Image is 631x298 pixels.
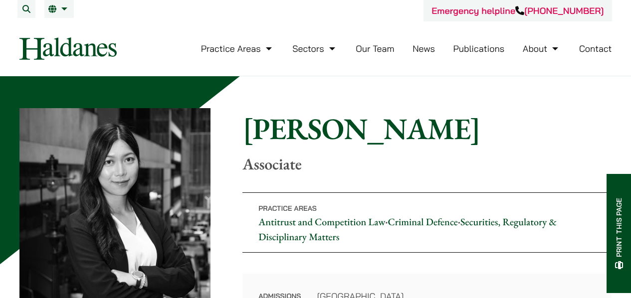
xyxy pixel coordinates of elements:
a: Criminal Defence [388,215,458,228]
a: Contact [579,43,612,54]
a: Antitrust and Competition Law [258,215,385,228]
img: Logo of Haldanes [19,37,117,60]
h1: [PERSON_NAME] [242,111,612,147]
p: Associate [242,154,612,173]
a: News [413,43,435,54]
a: Practice Areas [201,43,274,54]
a: Securities, Regulatory & Disciplinary Matters [258,215,557,243]
a: About [523,43,561,54]
a: Publications [453,43,505,54]
a: EN [48,5,70,13]
span: Practice Areas [258,204,317,213]
a: Our Team [356,43,394,54]
a: Sectors [292,43,337,54]
p: • • [242,192,612,253]
a: Emergency helpline[PHONE_NUMBER] [431,5,604,16]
